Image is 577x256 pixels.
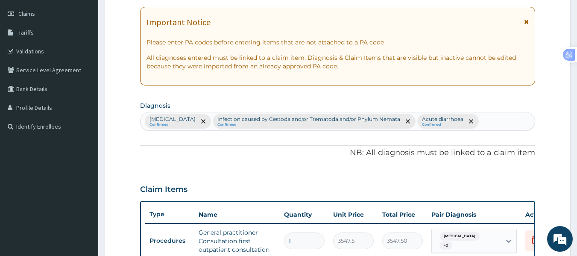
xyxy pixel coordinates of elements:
span: Claims [18,10,35,18]
th: Unit Price [329,206,378,223]
span: remove selection option [199,118,207,125]
div: Minimize live chat window [140,4,161,25]
p: [MEDICAL_DATA] [149,116,196,123]
h1: Important Notice [146,18,211,27]
th: Quantity [280,206,329,223]
p: Infection caused by Cestoda and/or Trematoda and/or Phylum Nemata [217,116,400,123]
p: NB: All diagnosis must be linked to a claim item [140,147,536,159]
span: + 2 [439,241,452,250]
span: remove selection option [467,118,475,125]
p: All diagnoses entered must be linked to a claim item. Diagnosis & Claim Items that are visible bu... [146,53,529,71]
small: Confirmed [149,123,196,127]
textarea: Type your message and hit 'Enter' [4,168,163,197]
th: Total Price [378,206,427,223]
img: d_794563401_company_1708531726252_794563401 [16,43,35,64]
p: Please enter PA codes before entering items that are not attached to a PA code [146,38,529,47]
small: Confirmed [422,123,463,127]
th: Pair Diagnosis [427,206,521,223]
label: Diagnosis [140,101,170,110]
span: We're online! [50,75,118,161]
td: Procedures [145,233,194,249]
small: Confirmed [217,123,400,127]
th: Name [194,206,280,223]
div: Chat with us now [44,48,144,59]
th: Actions [521,206,564,223]
p: Acute diarrhoea [422,116,463,123]
span: Tariffs [18,29,34,36]
th: Type [145,206,194,222]
span: [MEDICAL_DATA] [439,232,480,241]
h3: Claim Items [140,185,187,194]
span: remove selection option [404,118,412,125]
